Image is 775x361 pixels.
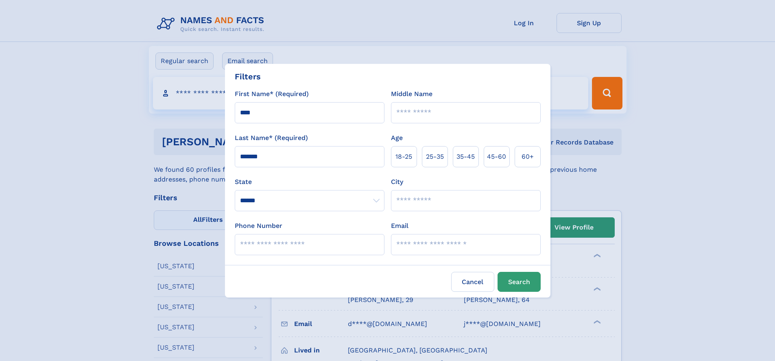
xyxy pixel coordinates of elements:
[391,89,432,99] label: Middle Name
[235,221,282,231] label: Phone Number
[426,152,444,162] span: 25‑35
[456,152,475,162] span: 35‑45
[487,152,506,162] span: 45‑60
[395,152,412,162] span: 18‑25
[391,221,408,231] label: Email
[498,272,541,292] button: Search
[451,272,494,292] label: Cancel
[235,133,308,143] label: Last Name* (Required)
[235,89,309,99] label: First Name* (Required)
[391,177,403,187] label: City
[235,177,384,187] label: State
[522,152,534,162] span: 60+
[391,133,403,143] label: Age
[235,70,261,83] div: Filters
